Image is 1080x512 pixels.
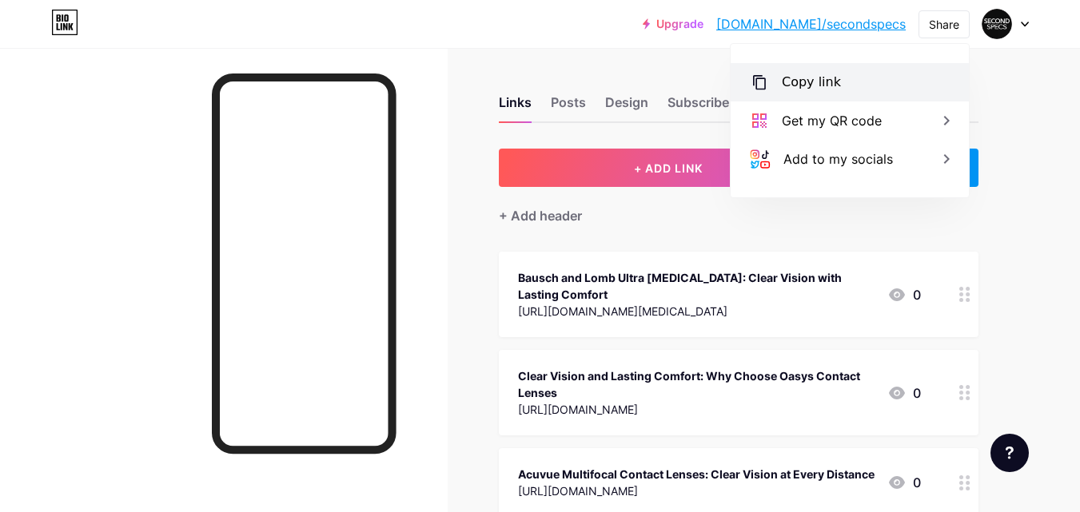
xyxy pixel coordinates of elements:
[518,367,875,401] div: Clear Vision and Lasting Comfort: Why Choose Oasys Contact Lenses
[887,383,921,403] div: 0
[783,149,893,169] div: Add to my socials
[929,16,959,33] div: Share
[551,93,586,121] div: Posts
[668,93,741,121] div: Subscribers
[499,206,582,225] div: + Add header
[887,473,921,492] div: 0
[782,111,882,130] div: Get my QR code
[518,482,875,499] div: [URL][DOMAIN_NAME]
[518,466,875,482] div: Acuvue Multifocal Contact Lenses: Clear Vision at Every Distance
[518,269,875,303] div: Bausch and Lomb Ultra [MEDICAL_DATA]: Clear Vision with Lasting Comfort
[782,73,841,92] div: Copy link
[982,9,1012,39] img: secondspecs
[634,161,703,175] span: + ADD LINK
[518,401,875,418] div: [URL][DOMAIN_NAME]
[643,18,703,30] a: Upgrade
[499,149,839,187] button: + ADD LINK
[887,285,921,304] div: 0
[518,303,875,320] div: [URL][DOMAIN_NAME][MEDICAL_DATA]
[716,14,906,34] a: [DOMAIN_NAME]/secondspecs
[499,93,532,121] div: Links
[605,93,648,121] div: Design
